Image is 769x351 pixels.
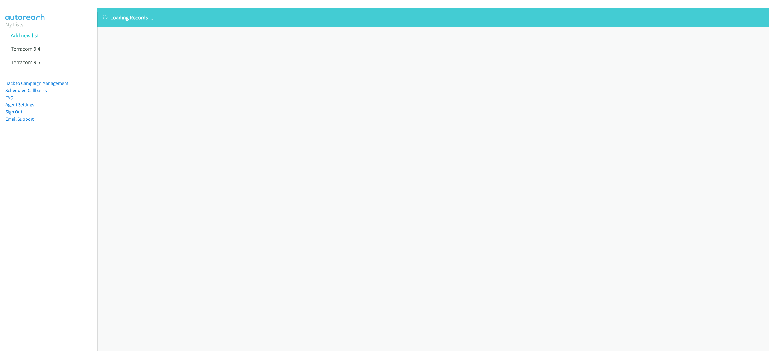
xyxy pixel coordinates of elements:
a: FAQ [5,95,13,100]
a: Back to Campaign Management [5,80,68,86]
a: Terracom 9 4 [11,45,40,52]
a: Sign Out [5,109,22,115]
a: Terracom 9 5 [11,59,40,66]
a: Agent Settings [5,102,34,107]
a: Add new list [11,32,39,39]
a: My Lists [5,21,23,28]
a: Email Support [5,116,34,122]
a: Scheduled Callbacks [5,88,47,93]
p: Loading Records ... [103,13,764,22]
